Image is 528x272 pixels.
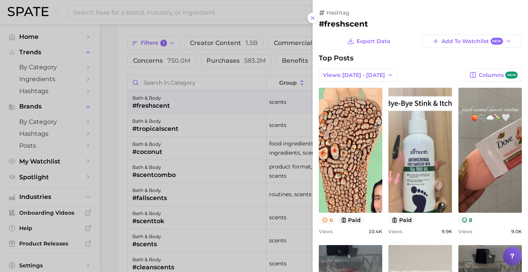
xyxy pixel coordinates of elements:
button: Export Data [345,35,392,48]
span: 10.4k [368,229,382,234]
button: paid [388,216,415,224]
span: Views [388,229,402,234]
button: Views: [DATE] - [DATE] [319,68,398,82]
button: 6 [319,216,336,224]
button: 8 [458,216,476,224]
span: Views [458,229,472,234]
span: Export Data [356,38,390,45]
span: Views: [DATE] - [DATE] [323,72,385,78]
span: hashtag [326,9,350,16]
span: 9.9k [441,229,452,234]
span: New [491,38,503,45]
span: 9.0k [511,229,522,234]
button: Columnsnew [465,68,522,82]
span: Columns [479,72,518,79]
span: Views [319,229,333,234]
span: Top Posts [319,54,353,62]
button: paid [338,216,364,224]
span: new [505,72,518,79]
button: Add to WatchlistNew [422,35,522,48]
span: Add to Watchlist [441,38,503,45]
h2: #freshscent [319,19,522,28]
